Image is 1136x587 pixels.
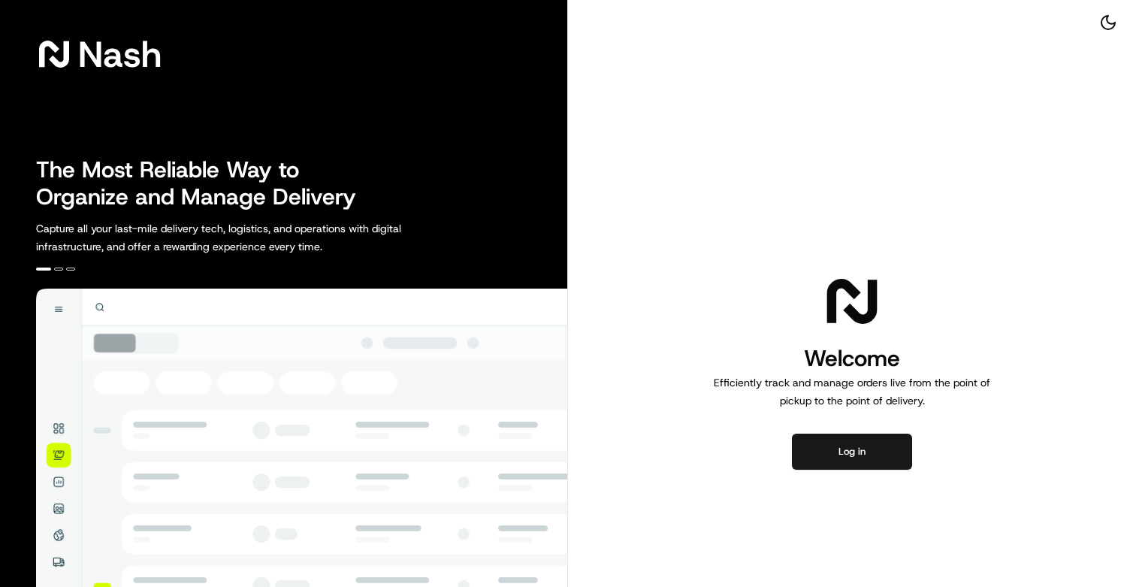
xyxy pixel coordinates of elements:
span: Nash [78,39,162,69]
p: Efficiently track and manage orders live from the point of pickup to the point of delivery. [708,374,996,410]
button: Log in [792,434,912,470]
h1: Welcome [708,343,996,374]
h2: The Most Reliable Way to Organize and Manage Delivery [36,156,373,210]
p: Capture all your last-mile delivery tech, logistics, and operations with digital infrastructure, ... [36,219,469,256]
